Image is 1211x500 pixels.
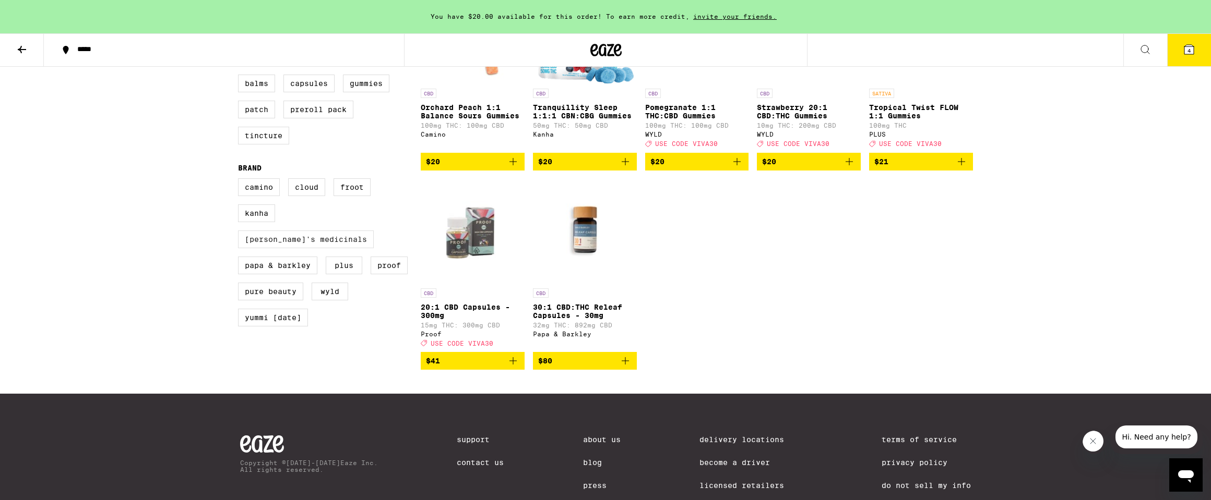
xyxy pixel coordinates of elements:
[699,458,803,467] a: Become a Driver
[421,153,525,170] button: Add to bag
[421,322,525,328] p: 15mg THC: 300mg CBD
[533,103,637,120] p: Tranquillity Sleep 1:1:1 CBN:CBG Gummies
[238,101,275,118] label: Patch
[757,103,861,120] p: Strawberry 20:1 CBD:THC Gummies
[238,164,262,172] legend: Brand
[533,122,637,129] p: 50mg THC: 50mg CBD
[283,75,335,92] label: Capsules
[238,309,308,326] label: Yummi [DATE]
[240,459,378,473] p: Copyright © [DATE]-[DATE] Eaze Inc. All rights reserved.
[421,103,525,120] p: Orchard Peach 1:1 Balance Sours Gummies
[699,435,803,444] a: Delivery Locations
[533,288,549,298] p: CBD
[1167,34,1211,66] button: 4
[533,322,637,328] p: 32mg THC: 892mg CBD
[431,340,493,347] span: USE CODE VIVA30
[538,157,552,166] span: $20
[869,153,973,170] button: Add to bag
[1169,458,1203,492] iframe: Button to launch messaging window
[533,131,637,138] div: Kanha
[533,179,637,352] a: Open page for 30:1 CBD:THC Releaf Capsules - 30mg from Papa & Barkley
[238,75,275,92] label: Balms
[288,178,325,196] label: Cloud
[238,127,289,144] label: Tincture
[533,153,637,170] button: Add to bag
[650,157,664,166] span: $20
[421,179,525,352] a: Open page for 20:1 CBD Capsules - 300mg from Proof
[767,141,829,148] span: USE CODE VIVA30
[874,157,888,166] span: $21
[421,89,436,98] p: CBD
[757,89,773,98] p: CBD
[645,103,749,120] p: Pomegranate 1:1 THC:CBD Gummies
[238,257,317,274] label: Papa & Barkley
[457,458,504,467] a: Contact Us
[312,283,348,300] label: WYLD
[1083,431,1106,454] iframe: Close message
[238,283,303,300] label: Pure Beauty
[757,153,861,170] button: Add to bag
[343,75,389,92] label: Gummies
[645,89,661,98] p: CBD
[371,257,408,274] label: Proof
[1110,425,1203,454] iframe: Message from company
[421,131,525,138] div: Camino
[869,103,973,120] p: Tropical Twist FLOW 1:1 Gummies
[762,157,776,166] span: $20
[421,352,525,370] button: Add to bag
[421,122,525,129] p: 100mg THC: 100mg CBD
[583,435,621,444] a: About Us
[421,303,525,320] p: 20:1 CBD Capsules - 300mg
[645,122,749,129] p: 100mg THC: 100mg CBD
[431,13,690,20] span: You have $20.00 available for this order! To earn more credit,
[645,131,749,138] div: WYLD
[583,458,621,467] a: Blog
[1188,47,1191,54] span: 4
[879,141,942,148] span: USE CODE VIVA30
[690,13,780,20] span: invite your friends.
[699,481,803,490] a: Licensed Retailers
[283,101,353,118] label: Preroll Pack
[882,458,971,467] a: Privacy Policy
[421,179,525,283] img: Proof - 20:1 CBD Capsules - 300mg
[457,435,504,444] a: Support
[421,331,525,337] div: Proof
[238,230,374,248] label: [PERSON_NAME]'s Medicinals
[869,131,973,138] div: PLUS
[583,481,621,490] a: Press
[533,331,637,337] div: Papa & Barkley
[869,122,973,129] p: 100mg THC
[645,153,749,170] button: Add to bag
[426,357,440,365] span: $41
[533,89,549,98] p: CBD
[421,288,436,298] p: CBD
[869,89,894,98] p: SATIVA
[533,352,637,370] button: Add to bag
[238,204,275,222] label: Kanha
[655,141,718,148] span: USE CODE VIVA30
[326,257,362,274] label: PLUS
[757,131,861,138] div: WYLD
[882,481,971,490] a: Do Not Sell My Info
[538,357,552,365] span: $80
[426,157,440,166] span: $20
[533,303,637,320] p: 30:1 CBD:THC Releaf Capsules - 30mg
[757,122,861,129] p: 10mg THC: 200mg CBD
[238,178,280,196] label: Camino
[882,435,971,444] a: Terms of Service
[533,179,637,283] img: Papa & Barkley - 30:1 CBD:THC Releaf Capsules - 30mg
[334,178,371,196] label: Froot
